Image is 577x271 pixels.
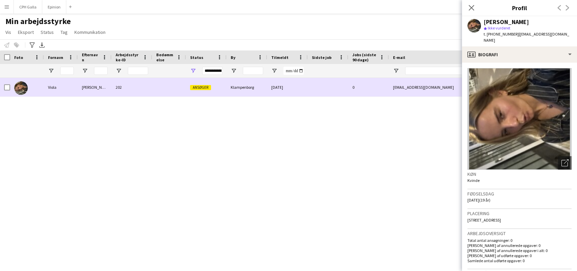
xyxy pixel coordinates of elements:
input: Fornavn Filter Input [60,67,74,75]
h3: Køn [467,171,572,177]
button: Åbn Filtermenu [116,68,122,74]
button: Åbn Filtermenu [271,68,277,74]
app-action-btn: Avancerede filtre [28,41,36,49]
span: Bedømmelse [156,52,174,62]
a: Vis [3,28,14,37]
a: Kommunikation [72,28,108,37]
span: Arbejdsstyrke-ID [116,52,140,62]
p: [PERSON_NAME] af annullerede opgaver: 0 [467,243,572,248]
span: Efternavn [82,52,99,62]
h3: Profil [462,3,577,12]
div: [PERSON_NAME] [78,78,112,97]
h3: Placering [467,210,572,216]
span: Tag [61,29,68,35]
span: Foto [14,55,23,60]
span: Ansøger [190,85,211,90]
div: [DATE] [267,78,308,97]
input: E-mail Filter Input [405,67,520,75]
div: Klampenborg [227,78,267,97]
div: Viola [44,78,78,97]
span: E-mail [393,55,405,60]
a: Tag [58,28,70,37]
div: Biografi [462,46,577,63]
p: Samlede antal udførte opgaver: 0 [467,258,572,263]
button: Epinion [42,0,66,14]
span: Jobs (sidste 90 dage) [352,52,377,62]
span: Sidste job [312,55,331,60]
span: Status [190,55,203,60]
button: Åbn Filtermenu [393,68,399,74]
span: Vis [5,29,11,35]
div: 0 [348,78,389,97]
input: Tilmeldt Filter Input [283,67,304,75]
button: CPH Galla [14,0,42,14]
span: Fornavn [48,55,63,60]
p: [PERSON_NAME] af udførte opgaver: 0 [467,253,572,258]
span: Ikke vurderet [488,25,510,30]
span: [STREET_ADDRESS] [467,217,501,223]
input: Arbejdsstyrke-ID Filter Input [128,67,148,75]
span: By [231,55,235,60]
p: Total antal ansøgninger: 0 [467,238,572,243]
img: Viola Øvlisen [14,81,28,95]
h3: Fødselsdag [467,191,572,197]
h3: Arbejdsoversigt [467,230,572,236]
div: [EMAIL_ADDRESS][DOMAIN_NAME] [389,78,524,97]
app-action-btn: Eksporter XLSX [38,41,46,49]
a: Eksport [15,28,37,37]
a: Status [38,28,56,37]
span: Kommunikation [74,29,106,35]
input: Efternavn Filter Input [94,67,108,75]
div: Åbn foto pop-in [558,156,572,170]
button: Åbn Filtermenu [231,68,237,74]
span: Min arbejdsstyrke [5,16,71,26]
span: t. [PHONE_NUMBER] [484,32,519,37]
span: Status [41,29,54,35]
div: 202 [112,78,152,97]
span: Kvinde [467,178,480,183]
button: Åbn Filtermenu [48,68,54,74]
input: By Filter Input [243,67,263,75]
div: [PERSON_NAME] [484,19,529,25]
p: [PERSON_NAME] af annullerede opgaver i alt: 0 [467,248,572,253]
span: [DATE] (19 år) [467,197,490,203]
button: Åbn Filtermenu [190,68,196,74]
span: Tilmeldt [271,55,288,60]
button: Åbn Filtermenu [82,68,88,74]
span: Eksport [18,29,34,35]
span: | [EMAIL_ADDRESS][DOMAIN_NAME] [484,32,569,43]
img: Mandskabs avatar eller foto [467,68,572,170]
